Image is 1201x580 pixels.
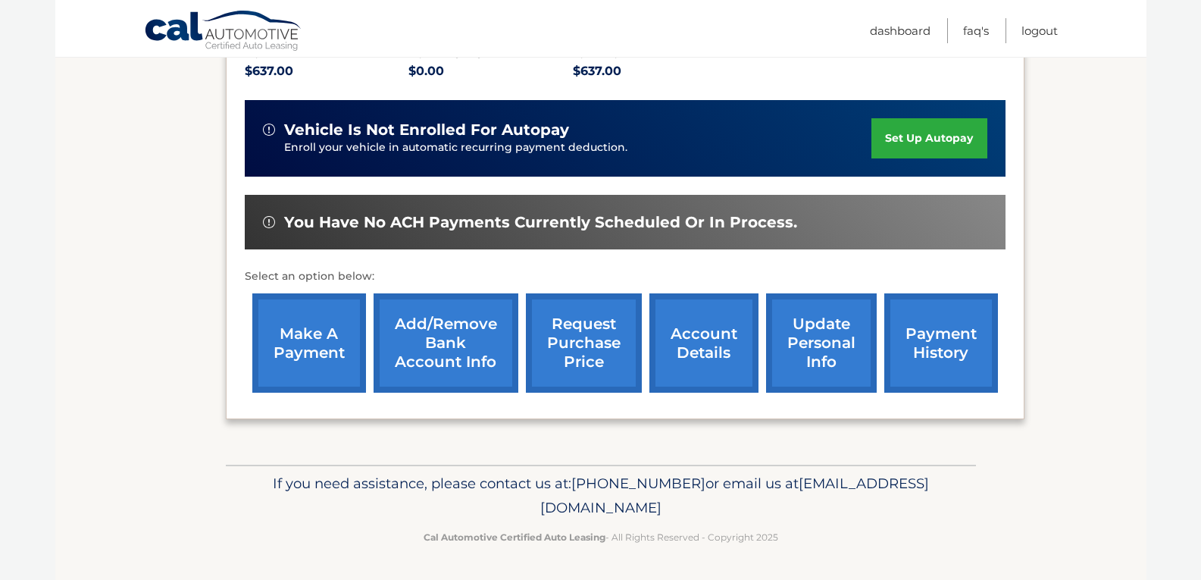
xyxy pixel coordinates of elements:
a: account details [649,293,758,393]
a: set up autopay [871,118,987,158]
img: alert-white.svg [263,216,275,228]
p: $637.00 [245,61,409,82]
p: $0.00 [408,61,573,82]
img: alert-white.svg [263,124,275,136]
p: Select an option below: [245,268,1006,286]
span: vehicle is not enrolled for autopay [284,121,569,140]
a: request purchase price [526,293,642,393]
p: If you need assistance, please contact us at: or email us at [236,472,966,520]
a: payment history [884,293,998,393]
a: Add/Remove bank account info [374,293,518,393]
span: [EMAIL_ADDRESS][DOMAIN_NAME] [540,475,929,516]
a: Dashboard [870,18,930,43]
a: make a payment [252,293,366,393]
p: - All Rights Reserved - Copyright 2025 [236,529,966,545]
p: Enroll your vehicle in automatic recurring payment deduction. [284,140,872,156]
a: Cal Automotive [144,10,303,54]
span: [PHONE_NUMBER] [571,475,705,492]
a: FAQ's [963,18,989,43]
a: update personal info [766,293,877,393]
a: Logout [1021,18,1058,43]
strong: Cal Automotive Certified Auto Leasing [424,531,605,543]
span: You have no ACH payments currently scheduled or in process. [284,213,797,232]
p: $637.00 [573,61,737,82]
